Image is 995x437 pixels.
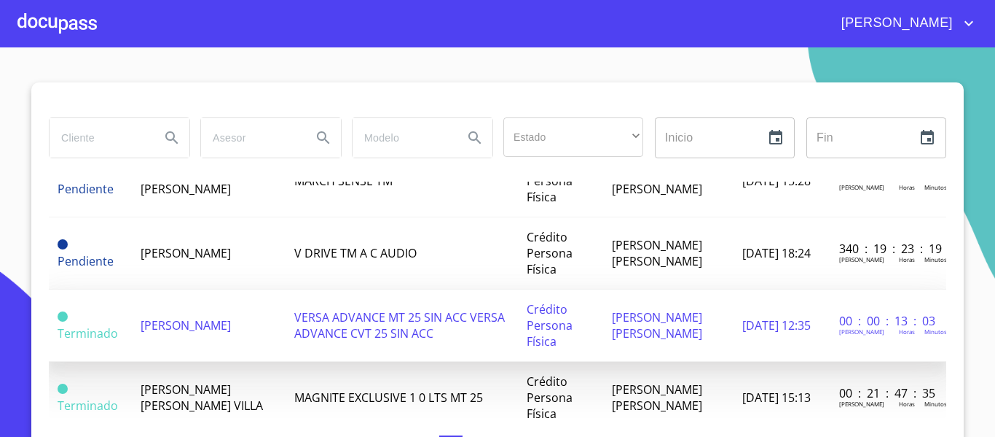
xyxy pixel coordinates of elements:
[201,118,300,158] input: search
[58,325,118,341] span: Terminado
[839,385,937,401] p: 00 : 21 : 47 : 35
[899,328,915,336] p: Horas
[58,312,68,322] span: Terminado
[50,118,149,158] input: search
[839,241,937,257] p: 340 : 19 : 23 : 19
[58,384,68,394] span: Terminado
[527,374,573,422] span: Crédito Persona Física
[742,390,811,406] span: [DATE] 15:13
[527,301,573,349] span: Crédito Persona Física
[58,253,114,269] span: Pendiente
[503,117,643,157] div: ​
[830,12,960,35] span: [PERSON_NAME]
[141,317,231,333] span: [PERSON_NAME]
[141,245,231,261] span: [PERSON_NAME]
[294,245,417,261] span: V DRIVE TM A C AUDIO
[141,382,263,414] span: [PERSON_NAME] [PERSON_NAME] VILLA
[457,120,492,155] button: Search
[58,181,114,197] span: Pendiente
[612,382,702,414] span: [PERSON_NAME] [PERSON_NAME]
[924,255,947,263] p: Minutos
[612,309,702,341] span: [PERSON_NAME] [PERSON_NAME]
[742,245,811,261] span: [DATE] 18:24
[924,400,947,408] p: Minutos
[294,309,505,341] span: VERSA ADVANCE MT 25 SIN ACC VERSA ADVANCE CVT 25 SIN ACC
[839,183,884,191] p: [PERSON_NAME]
[899,400,915,408] p: Horas
[899,183,915,191] p: Horas
[839,313,937,329] p: 00 : 00 : 13 : 03
[353,118,452,158] input: search
[306,120,341,155] button: Search
[527,229,573,277] span: Crédito Persona Física
[830,12,978,35] button: account of current user
[924,183,947,191] p: Minutos
[154,120,189,155] button: Search
[58,398,118,414] span: Terminado
[839,255,884,263] p: [PERSON_NAME]
[899,255,915,263] p: Horas
[839,328,884,336] p: [PERSON_NAME]
[924,328,947,336] p: Minutos
[839,400,884,408] p: [PERSON_NAME]
[294,390,483,406] span: MAGNITE EXCLUSIVE 1 0 LTS MT 25
[742,317,811,333] span: [DATE] 12:35
[58,239,68,250] span: Pendiente
[612,237,702,269] span: [PERSON_NAME] [PERSON_NAME]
